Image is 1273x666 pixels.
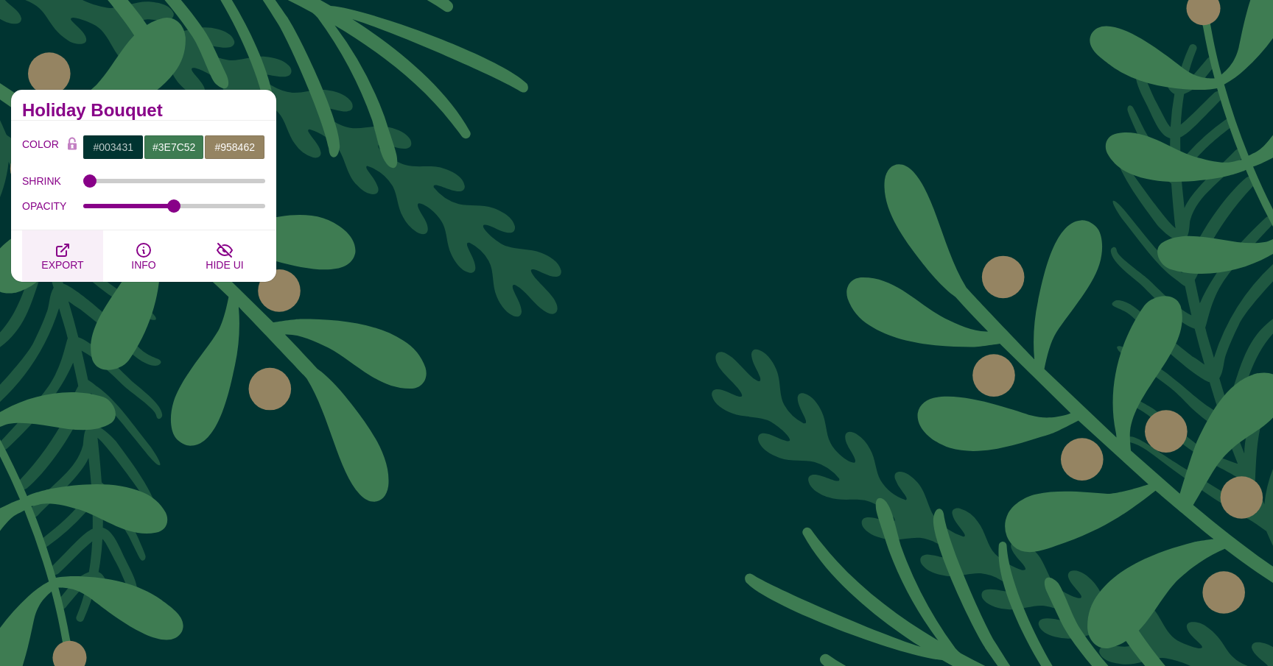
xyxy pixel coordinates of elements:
button: Color Lock [61,135,83,155]
label: SHRINK [22,171,83,191]
label: OPACITY [22,196,83,216]
button: INFO [103,230,184,282]
label: COLOR [22,135,61,160]
span: EXPORT [41,259,83,271]
h2: Holiday Bouquet [22,104,265,116]
button: EXPORT [22,230,103,282]
button: HIDE UI [184,230,265,282]
span: HIDE UI [206,259,243,271]
span: INFO [131,259,155,271]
